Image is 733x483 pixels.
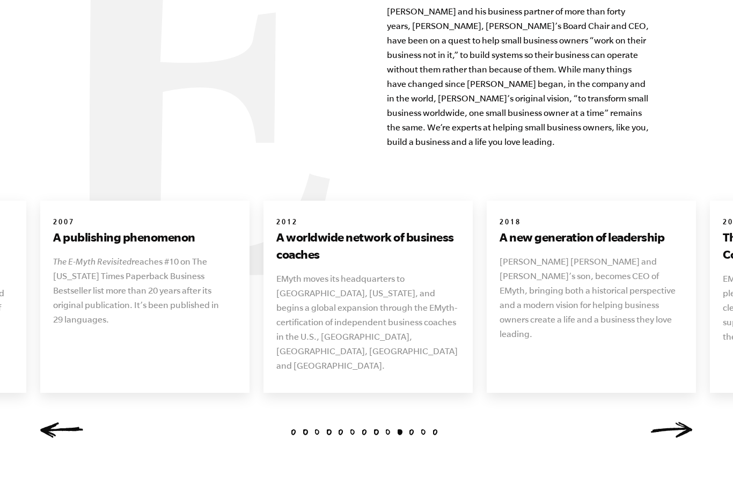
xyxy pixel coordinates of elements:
[40,422,83,438] a: Previous
[500,218,683,229] h6: 2018
[500,229,683,246] h3: A new generation of leadership
[650,422,693,438] a: Next
[53,254,237,327] p: reaches #10 on The [US_STATE] Times Paperback Business Bestseller list more than 20 years after i...
[53,257,131,266] i: The E-Myth Revisited
[53,229,237,246] h3: A publishing phenomenon
[53,218,237,229] h6: 2007
[679,431,733,483] iframe: Chat Widget
[276,272,460,373] p: EMyth moves its headquarters to [GEOGRAPHIC_DATA], [US_STATE], and begins a global expansion thro...
[276,218,460,229] h6: 2012
[276,229,460,263] h3: A worldwide network of business coaches
[500,254,683,341] p: [PERSON_NAME] [PERSON_NAME] and [PERSON_NAME]’s son, becomes CEO of EMyth, bringing both a histor...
